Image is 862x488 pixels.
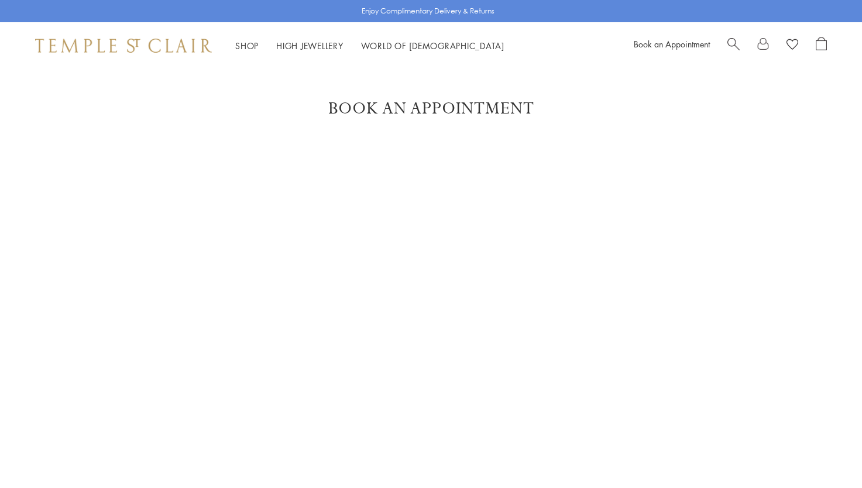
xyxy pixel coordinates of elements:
[634,38,710,50] a: Book an Appointment
[816,37,827,54] a: Open Shopping Bag
[276,40,344,51] a: High JewelleryHigh Jewellery
[361,40,504,51] a: World of [DEMOGRAPHIC_DATA]World of [DEMOGRAPHIC_DATA]
[235,39,504,53] nav: Main navigation
[47,98,815,119] h1: Book An Appointment
[787,37,798,54] a: View Wishlist
[235,40,259,51] a: ShopShop
[362,5,494,17] p: Enjoy Complimentary Delivery & Returns
[727,37,740,54] a: Search
[35,39,212,53] img: Temple St. Clair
